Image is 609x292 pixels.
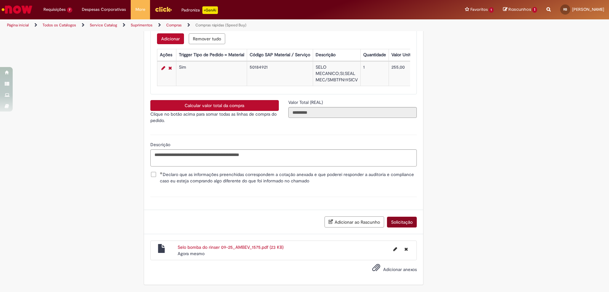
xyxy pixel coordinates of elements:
div: Padroniza [181,6,218,14]
img: click_logo_yellow_360x200.png [155,4,172,14]
th: Descrição [313,49,360,61]
span: Adicionar anexos [383,267,417,272]
button: Excluir Selo bomba do rinser 09-25_AMBEV_1575.pdf [401,244,412,254]
a: Suprimentos [131,23,153,28]
a: Todos os Catálogos [43,23,76,28]
a: Editar Linha 1 [160,64,167,72]
button: Adicionar anexos [370,262,382,276]
td: 50184921 [247,62,313,86]
span: 1 [489,7,494,13]
a: Rascunhos [503,7,537,13]
span: Descrição [150,142,172,147]
th: Valor Unitário [389,49,421,61]
span: Declaro que as informações preenchidas correspondem a cotação anexada e que poderei responder a a... [160,171,417,184]
button: Calcular valor total da compra [150,100,279,111]
span: 1 [532,7,537,13]
p: Clique no botão acima para somar todas as linhas de compra do pedido. [150,111,279,124]
span: Requisições [43,6,66,13]
span: RB [563,7,567,11]
button: Adicionar ao Rascunho [324,216,384,227]
a: Remover linha 1 [167,64,174,72]
a: Compras [166,23,182,28]
button: Solicitação [387,217,417,227]
span: [PERSON_NAME] [572,7,604,12]
label: Somente leitura - Valor Total (REAL) [288,99,324,105]
th: Ações [157,49,176,61]
ul: Trilhas de página [5,19,401,31]
th: Trigger Tipo de Pedido = Material [176,49,247,61]
th: Quantidade [360,49,389,61]
a: Compras rápidas (Speed Buy) [195,23,246,28]
textarea: Descrição [150,149,417,166]
span: More [135,6,145,13]
a: Service Catalog [90,23,117,28]
th: Código SAP Material / Serviço [247,49,313,61]
button: Add a row for Lista de Itens [157,33,184,44]
a: Selo bomba do rinser 09-25_AMBEV_1575.pdf (23 KB) [178,244,284,250]
button: Remove all rows for Lista de Itens [189,33,225,44]
span: Favoritos [470,6,488,13]
td: Sim [176,62,247,86]
td: 1 [360,62,389,86]
td: 255,00 [389,62,421,86]
span: Obrigatório Preenchido [160,172,163,174]
span: Agora mesmo [178,251,205,256]
time: 30/09/2025 11:56:39 [178,251,205,256]
span: 7 [67,7,72,13]
span: Rascunhos [508,6,531,12]
span: Despesas Corporativas [82,6,126,13]
td: SELO MECANICO;SI;SEAL MEC/SMBTFN19SICV [313,62,360,86]
button: Editar nome de arquivo Selo bomba do rinser 09-25_AMBEV_1575.pdf [390,244,401,254]
img: ServiceNow [1,3,33,16]
input: Valor Total (REAL) [288,107,417,118]
a: Página inicial [7,23,29,28]
p: +GenAi [202,6,218,14]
